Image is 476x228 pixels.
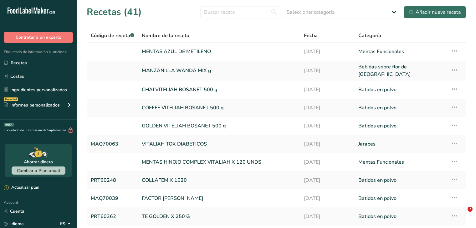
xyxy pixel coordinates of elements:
[4,97,18,101] div: Novedad
[142,192,296,205] a: FACTOR [PERSON_NAME]
[24,159,53,165] div: Ahorrar dinero
[17,168,60,174] span: Cambiar a Plan anual
[304,119,351,132] a: [DATE]
[142,32,189,39] span: Nombre de la receta
[304,156,351,169] a: [DATE]
[358,156,443,169] a: Mentas Funcionales
[358,119,443,132] a: Batidos en polvo
[4,123,14,126] div: BETA
[4,32,73,43] button: Contratar a un experto
[358,101,443,114] a: Batidos en polvo
[304,137,351,151] a: [DATE]
[358,192,443,205] a: Batidos en polvo
[142,119,296,132] a: GOLDEN VITELIAH BOSANET 500 g
[358,83,443,96] a: Batidos en polvo
[91,210,134,223] a: PRT60362
[60,220,73,227] div: ES
[4,185,39,191] div: Actualizar plan
[91,137,134,151] a: MAQ70063
[142,137,296,151] a: VITALIAH TOX DIABETICOS
[304,45,351,58] a: [DATE]
[142,45,296,58] a: MENTAS AZUL DE METILENO
[91,192,134,205] a: MAQ70039
[304,63,351,78] a: [DATE]
[142,63,296,78] a: MANZANILLA WANDA MIX g
[358,174,443,187] a: Batidos en polvo
[142,156,296,169] a: MENTAS HINOJO COMPLEX VITALIAH X 120 UNDS
[12,166,65,175] button: Cambiar a Plan anual
[142,83,296,96] a: CHAI VITELIAH BOSANET 500 g
[358,63,443,78] a: Bebidas sobre flor de [GEOGRAPHIC_DATA]
[358,210,443,223] a: Batidos en polvo
[4,102,60,108] div: Informes personalizados
[91,174,134,187] a: PRT60248
[142,101,296,114] a: COFFEE VITELIAH BOSANET 500 g
[304,83,351,96] a: [DATE]
[358,45,443,58] a: Mentas Funcionales
[358,137,443,151] a: Jarabes
[304,101,351,114] a: [DATE]
[304,174,351,187] a: [DATE]
[304,192,351,205] a: [DATE]
[409,8,461,16] div: Añadir nueva receta
[404,6,466,18] button: Añadir nueva receta
[142,210,296,223] a: TE GOLDEN X 250 G
[358,32,381,39] span: Categoría
[455,207,470,222] iframe: Intercom live chat
[468,207,473,212] span: 7
[142,174,296,187] a: COLLAFEM X 1020
[91,32,134,39] span: Código de receta
[304,32,318,39] span: Fecha
[87,5,142,19] h1: Recetas (41)
[200,6,280,18] input: Buscar receta
[304,210,351,223] a: [DATE]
